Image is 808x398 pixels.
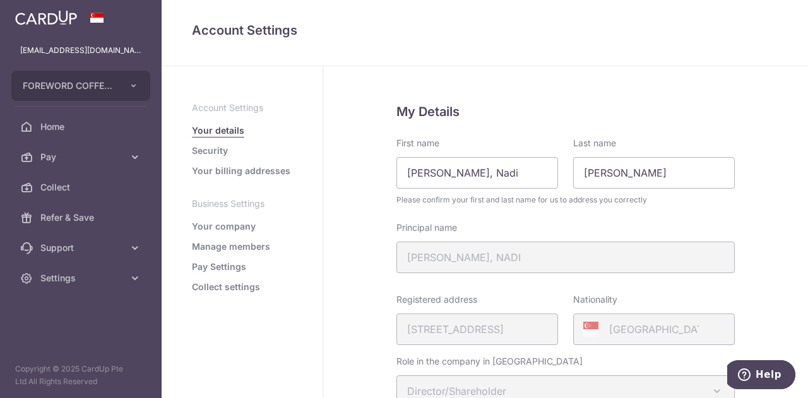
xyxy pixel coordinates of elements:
span: FOREWORD COFFEE PTE. LTD. [23,79,116,92]
img: CardUp [15,10,77,25]
span: Refer & Save [40,211,124,224]
span: Help [28,9,54,20]
label: Registered address [396,293,477,306]
iframe: Opens a widget where you can find more information [727,360,795,392]
a: Pay Settings [192,260,246,273]
p: Business Settings [192,197,292,210]
h5: My Details [396,102,735,122]
label: Nationality [573,293,617,306]
a: Your billing addresses [192,165,290,177]
a: Your company [192,220,256,233]
label: Principal name [396,221,457,234]
input: First name [396,157,558,189]
input: Last name [573,157,735,189]
h4: Account Settings [192,20,778,40]
p: [EMAIL_ADDRESS][DOMAIN_NAME] [20,44,141,57]
label: Role in the company in [GEOGRAPHIC_DATA] [396,355,583,368]
span: Settings [40,272,124,284]
span: Collect [40,181,124,194]
a: Security [192,144,228,157]
span: Pay [40,151,124,163]
p: Account Settings [192,102,292,114]
label: First name [396,137,439,149]
a: Your details [192,124,244,137]
button: FOREWORD COFFEE PTE. LTD. [11,71,150,101]
a: Collect settings [192,281,260,293]
span: Support [40,242,124,254]
span: Home [40,120,124,133]
a: Manage members [192,240,270,253]
label: Last name [573,137,616,149]
span: Please confirm your first and last name for us to address you correctly [396,194,735,206]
